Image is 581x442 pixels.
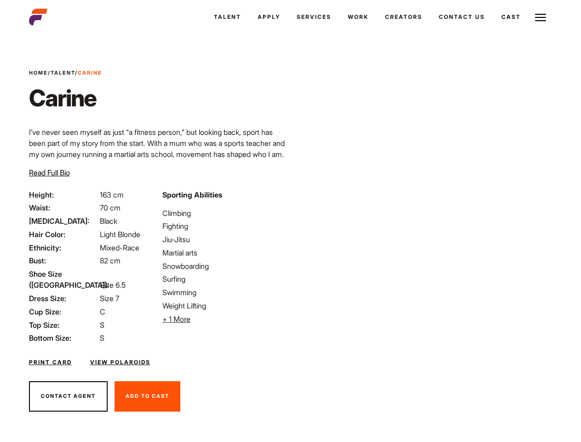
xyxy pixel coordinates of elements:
span: C [100,307,105,316]
span: 163 cm [100,190,124,199]
li: Swimming [162,287,285,298]
button: Contact Agent [29,381,108,412]
a: Apply [249,5,288,29]
span: Top Size: [29,320,98,331]
span: Black [100,216,117,226]
span: Add To Cast [126,393,169,399]
li: Martial arts [162,247,285,258]
a: View Polaroids [90,358,150,366]
a: Creators [377,5,431,29]
span: Bust: [29,255,98,266]
span: + 1 More [162,314,190,324]
button: Read Full Bio [29,167,70,178]
a: Services [288,5,339,29]
span: / / [29,69,102,77]
strong: Carine [78,70,102,76]
h1: Carine [29,84,102,112]
span: Size 7 [100,294,119,303]
span: Read Full Bio [29,168,70,177]
a: Talent [51,70,75,76]
span: Ethnicity: [29,242,98,253]
span: S [100,333,104,343]
li: Snowboarding [162,261,285,272]
span: Bottom Size: [29,332,98,343]
span: Size 6.5 [100,280,126,290]
a: Home [29,70,48,76]
li: Jiu-Jitsu [162,234,285,245]
li: Surfing [162,273,285,285]
a: Work [339,5,377,29]
span: Light Blonde [100,230,140,239]
img: Burger icon [535,12,546,23]
li: Climbing [162,208,285,219]
a: Cast [493,5,529,29]
span: 82 cm [100,256,121,265]
p: I’ve never seen myself as just “a fitness person,” but looking back, sport has been part of my st... [29,127,285,204]
a: Print Card [29,358,72,366]
span: S [100,320,104,330]
li: Weight Lifting [162,300,285,311]
img: cropped-aefm-brand-fav-22-square.png [29,8,47,26]
a: Talent [206,5,249,29]
span: Hair Color: [29,229,98,240]
a: Contact Us [431,5,493,29]
span: Height: [29,189,98,200]
span: Waist: [29,202,98,213]
span: Cup Size: [29,306,98,317]
span: Mixed-Race [100,243,139,252]
button: Add To Cast [115,381,180,412]
strong: Sporting Abilities [162,190,222,199]
span: [MEDICAL_DATA]: [29,215,98,227]
li: Fighting [162,221,285,232]
span: 70 cm [100,203,121,212]
span: Shoe Size ([GEOGRAPHIC_DATA]): [29,268,98,291]
span: Dress Size: [29,293,98,304]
